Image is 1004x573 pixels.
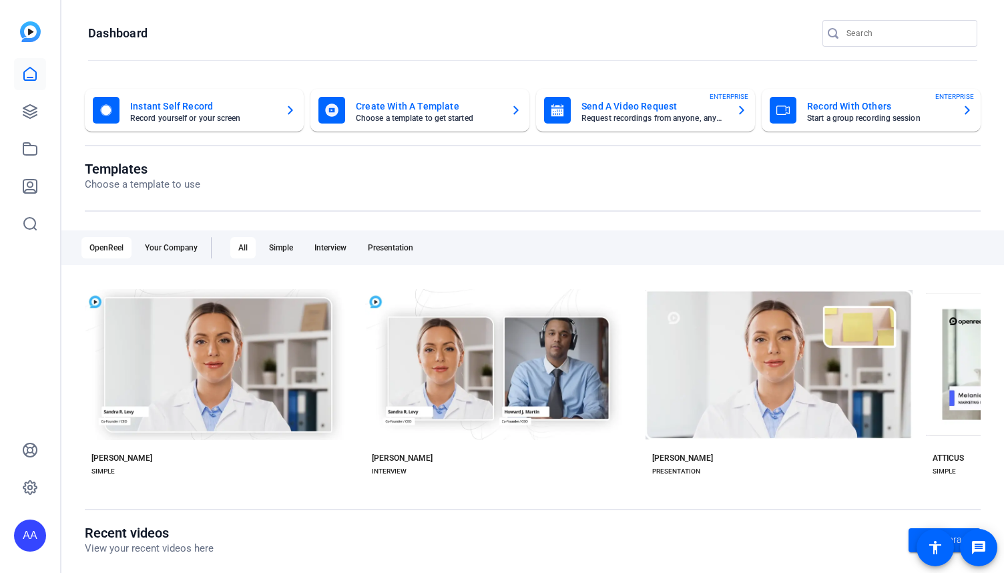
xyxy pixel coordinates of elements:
[137,237,206,258] div: Your Company
[85,541,214,556] p: View your recent videos here
[130,98,274,114] mat-card-title: Instant Self Record
[971,540,987,556] mat-icon: message
[81,237,132,258] div: OpenReel
[581,98,726,114] mat-card-title: Send A Video Request
[536,89,755,132] button: Send A Video RequestRequest recordings from anyone, anywhereENTERPRISE
[85,177,200,192] p: Choose a template to use
[909,528,981,552] a: Go to library
[935,91,974,102] span: ENTERPRISE
[88,25,148,41] h1: Dashboard
[14,520,46,552] div: AA
[933,466,956,477] div: SIMPLE
[360,237,421,258] div: Presentation
[581,114,726,122] mat-card-subtitle: Request recordings from anyone, anywhere
[933,453,964,463] div: ATTICUS
[306,237,354,258] div: Interview
[91,466,115,477] div: SIMPLE
[91,453,152,463] div: [PERSON_NAME]
[310,89,529,132] button: Create With A TemplateChoose a template to get started
[356,114,500,122] mat-card-subtitle: Choose a template to get started
[20,21,41,42] img: blue-gradient.svg
[927,540,943,556] mat-icon: accessibility
[356,98,500,114] mat-card-title: Create With A Template
[807,98,951,114] mat-card-title: Record With Others
[230,237,256,258] div: All
[85,161,200,177] h1: Templates
[85,89,304,132] button: Instant Self RecordRecord yourself or your screen
[652,453,713,463] div: [PERSON_NAME]
[372,466,407,477] div: INTERVIEW
[130,114,274,122] mat-card-subtitle: Record yourself or your screen
[807,114,951,122] mat-card-subtitle: Start a group recording session
[261,237,301,258] div: Simple
[372,453,433,463] div: [PERSON_NAME]
[762,89,981,132] button: Record With OthersStart a group recording sessionENTERPRISE
[710,91,748,102] span: ENTERPRISE
[85,525,214,541] h1: Recent videos
[652,466,700,477] div: PRESENTATION
[846,25,967,41] input: Search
